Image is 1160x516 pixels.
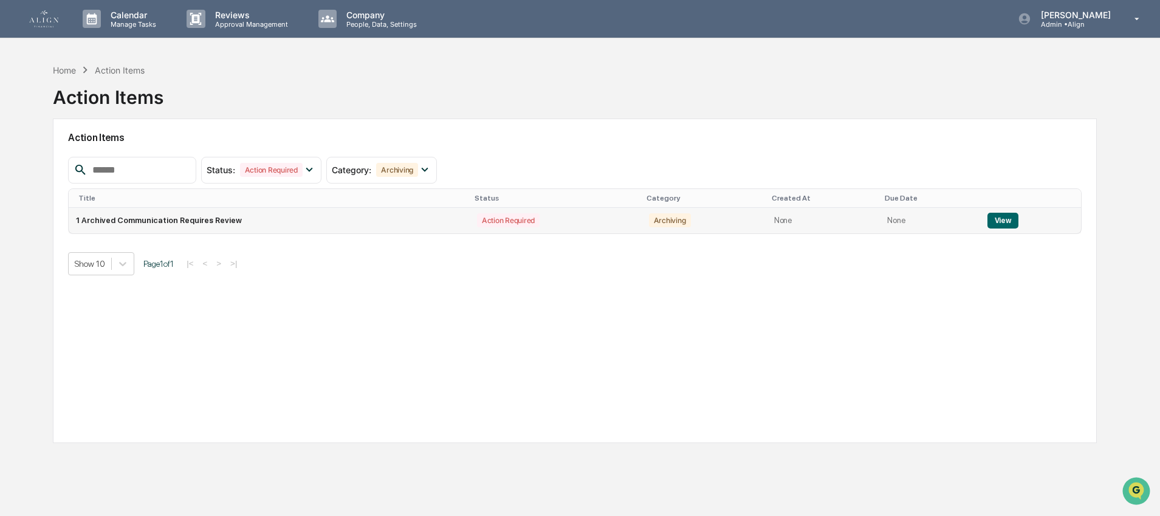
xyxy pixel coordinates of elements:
[475,194,637,202] div: Status
[29,10,58,27] img: logo
[95,65,145,75] div: Action Items
[24,199,34,208] img: 1746055101610-c473b297-6a78-478c-a979-82029cc54cd1
[207,165,235,175] span: Status :
[12,135,81,145] div: Past conversations
[7,244,83,266] a: 🖐️Preclearance
[649,213,691,227] div: Archiving
[83,244,156,266] a: 🗄️Attestations
[183,258,197,269] button: |<
[86,301,147,311] a: Powered byPylon
[24,249,78,261] span: Preclearance
[1121,476,1154,509] iframe: Open customer support
[12,273,22,283] div: 🔎
[53,65,76,75] div: Home
[376,163,418,177] div: Archiving
[88,250,98,260] div: 🗄️
[772,194,876,202] div: Created At
[205,20,294,29] p: Approval Management
[207,97,221,111] button: Start new chat
[55,93,199,105] div: Start new chat
[143,259,174,269] span: Page 1 of 1
[477,213,540,227] div: Action Required
[337,20,423,29] p: People, Data, Settings
[213,258,225,269] button: >
[12,93,34,115] img: 1746055101610-c473b297-6a78-478c-a979-82029cc54cd1
[227,258,241,269] button: >|
[26,93,47,115] img: 8933085812038_c878075ebb4cc5468115_72.jpg
[108,198,132,208] span: [DATE]
[38,198,98,208] span: [PERSON_NAME]
[199,258,211,269] button: <
[101,20,162,29] p: Manage Tasks
[880,208,980,233] td: None
[53,77,163,108] div: Action Items
[7,267,81,289] a: 🔎Data Lookup
[12,26,221,45] p: How can we help?
[68,132,1082,143] h2: Action Items
[767,208,880,233] td: None
[121,301,147,311] span: Pylon
[205,10,294,20] p: Reviews
[337,10,423,20] p: Company
[40,165,65,175] span: [DATE]
[647,194,762,202] div: Category
[240,163,303,177] div: Action Required
[12,187,32,206] img: Jack Rasmussen
[987,213,1018,229] button: View
[332,165,371,175] span: Category :
[885,194,975,202] div: Due Date
[24,272,77,284] span: Data Lookup
[12,250,22,260] div: 🖐️
[55,105,167,115] div: We're available if you need us!
[69,208,470,233] td: 1 Archived Communication Requires Review
[78,194,465,202] div: Title
[101,198,105,208] span: •
[100,249,151,261] span: Attestations
[101,10,162,20] p: Calendar
[188,132,221,147] button: See all
[987,216,1018,225] a: View
[1031,10,1117,20] p: [PERSON_NAME]
[1031,20,1117,29] p: Admin • Align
